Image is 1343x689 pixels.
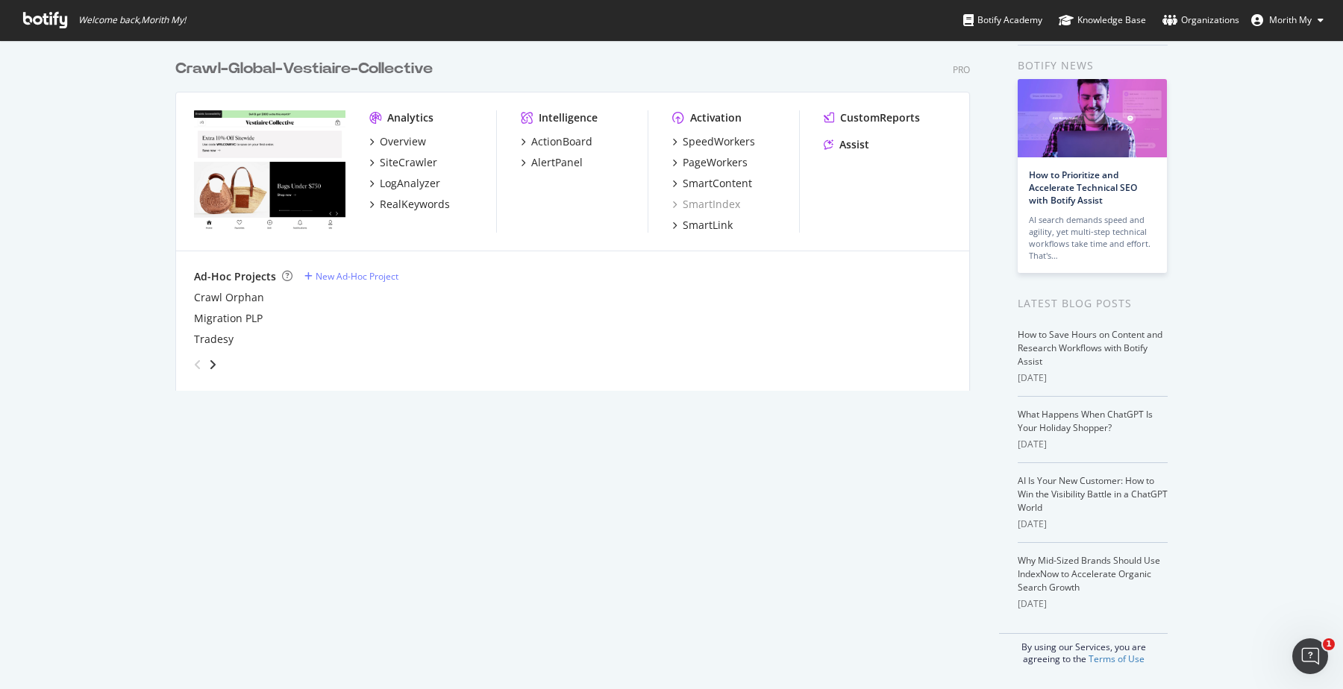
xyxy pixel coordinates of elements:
div: grid [175,40,982,391]
div: [DATE] [1018,597,1168,611]
span: Welcome back, Morith My ! [78,14,186,26]
div: SpeedWorkers [683,134,755,149]
div: [DATE] [1018,517,1168,531]
img: vestiairecollective.com [194,110,345,231]
a: Tradesy [194,332,234,347]
div: AI search demands speed and agility, yet multi-step technical workflows take time and effort. Tha... [1029,214,1156,262]
div: SmartContent [683,176,752,191]
a: SmartIndex [672,197,740,212]
span: Morith My [1269,13,1312,26]
a: PageWorkers [672,155,748,170]
div: Analytics [387,110,433,125]
div: SiteCrawler [380,155,437,170]
div: Botify news [1018,57,1168,74]
div: LogAnalyzer [380,176,440,191]
div: AlertPanel [531,155,583,170]
div: ActionBoard [531,134,592,149]
a: Assist [824,137,869,152]
a: AI Is Your New Customer: How to Win the Visibility Battle in a ChatGPT World [1018,474,1168,514]
div: PageWorkers [683,155,748,170]
div: Ad-Hoc Projects [194,269,276,284]
div: Organizations [1162,13,1239,28]
div: RealKeywords [380,197,450,212]
a: RealKeywords [369,197,450,212]
div: Crawl-Global-Vestiaire-Collective [175,58,433,80]
a: Migration PLP [194,311,263,326]
a: Crawl Orphan [194,290,264,305]
a: Overview [369,134,426,149]
div: angle-right [207,357,218,372]
a: Crawl-Global-Vestiaire-Collective [175,58,439,80]
button: Morith My [1239,8,1336,32]
a: AlertPanel [521,155,583,170]
div: New Ad-Hoc Project [316,270,398,283]
a: How to Prioritize and Accelerate Technical SEO with Botify Assist [1029,169,1137,207]
span: 1 [1323,638,1335,650]
a: Terms of Use [1089,652,1145,665]
div: SmartLink [683,218,733,233]
div: Assist [839,137,869,152]
a: Why Mid-Sized Brands Should Use IndexNow to Accelerate Organic Search Growth [1018,554,1160,594]
div: Intelligence [539,110,598,125]
div: Pro [953,63,970,76]
a: What Happens When ChatGPT Is Your Holiday Shopper? [1018,408,1153,434]
div: angle-left [188,353,207,377]
div: Latest Blog Posts [1018,295,1168,312]
div: CustomReports [840,110,920,125]
a: CustomReports [824,110,920,125]
div: [DATE] [1018,371,1168,385]
a: SmartLink [672,218,733,233]
img: How to Prioritize and Accelerate Technical SEO with Botify Assist [1018,79,1167,157]
a: SmartContent [672,176,752,191]
div: Botify Academy [963,13,1042,28]
iframe: Intercom live chat [1292,638,1328,674]
div: Knowledge Base [1059,13,1146,28]
a: SiteCrawler [369,155,437,170]
div: By using our Services, you are agreeing to the [999,633,1168,665]
div: [DATE] [1018,438,1168,451]
div: Activation [690,110,742,125]
div: Overview [380,134,426,149]
a: SpeedWorkers [672,134,755,149]
a: How to Save Hours on Content and Research Workflows with Botify Assist [1018,328,1162,368]
a: LogAnalyzer [369,176,440,191]
a: New Ad-Hoc Project [304,270,398,283]
a: ActionBoard [521,134,592,149]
